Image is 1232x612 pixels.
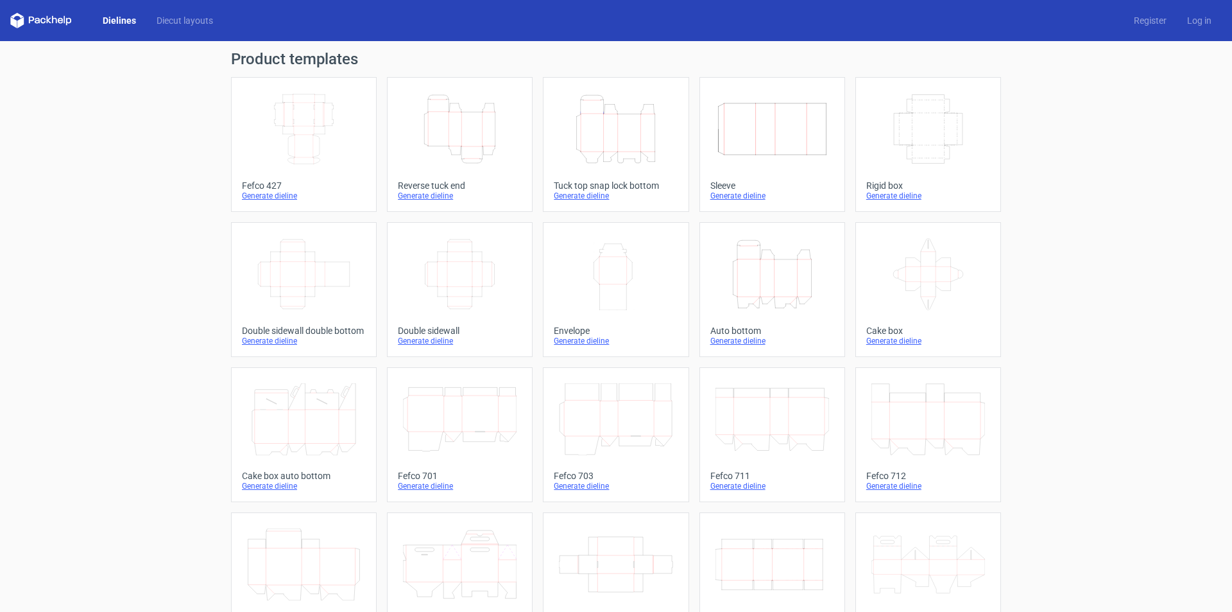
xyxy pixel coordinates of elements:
div: Generate dieline [398,481,522,491]
a: Double sidewallGenerate dieline [387,222,533,357]
div: Envelope [554,326,678,336]
a: Rigid boxGenerate dieline [855,77,1001,212]
div: Generate dieline [554,481,678,491]
a: Dielines [92,14,146,27]
div: Generate dieline [710,336,834,346]
div: Cake box [866,326,990,336]
a: Fefco 427Generate dieline [231,77,377,212]
div: Generate dieline [866,481,990,491]
div: Reverse tuck end [398,180,522,191]
a: Double sidewall double bottomGenerate dieline [231,222,377,357]
div: Generate dieline [554,336,678,346]
a: Log in [1177,14,1222,27]
div: Double sidewall double bottom [242,326,366,336]
div: Rigid box [866,180,990,191]
div: Fefco 712 [866,471,990,481]
div: Generate dieline [710,481,834,491]
div: Sleeve [710,180,834,191]
a: SleeveGenerate dieline [699,77,845,212]
div: Tuck top snap lock bottom [554,180,678,191]
div: Fefco 711 [710,471,834,481]
div: Fefco 703 [554,471,678,481]
a: Diecut layouts [146,14,223,27]
div: Double sidewall [398,326,522,336]
a: Tuck top snap lock bottomGenerate dieline [543,77,689,212]
div: Fefco 701 [398,471,522,481]
div: Generate dieline [554,191,678,201]
a: Auto bottomGenerate dieline [699,222,845,357]
a: Cake box auto bottomGenerate dieline [231,367,377,502]
div: Generate dieline [866,336,990,346]
div: Generate dieline [398,336,522,346]
a: Fefco 703Generate dieline [543,367,689,502]
a: EnvelopeGenerate dieline [543,222,689,357]
a: Cake boxGenerate dieline [855,222,1001,357]
a: Fefco 711Generate dieline [699,367,845,502]
a: Reverse tuck endGenerate dieline [387,77,533,212]
div: Generate dieline [242,191,366,201]
a: Register [1124,14,1177,27]
div: Generate dieline [398,191,522,201]
div: Auto bottom [710,326,834,336]
div: Fefco 427 [242,180,366,191]
div: Generate dieline [242,336,366,346]
div: Generate dieline [866,191,990,201]
a: Fefco 712Generate dieline [855,367,1001,502]
div: Cake box auto bottom [242,471,366,481]
div: Generate dieline [710,191,834,201]
h1: Product templates [231,51,1001,67]
div: Generate dieline [242,481,366,491]
a: Fefco 701Generate dieline [387,367,533,502]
